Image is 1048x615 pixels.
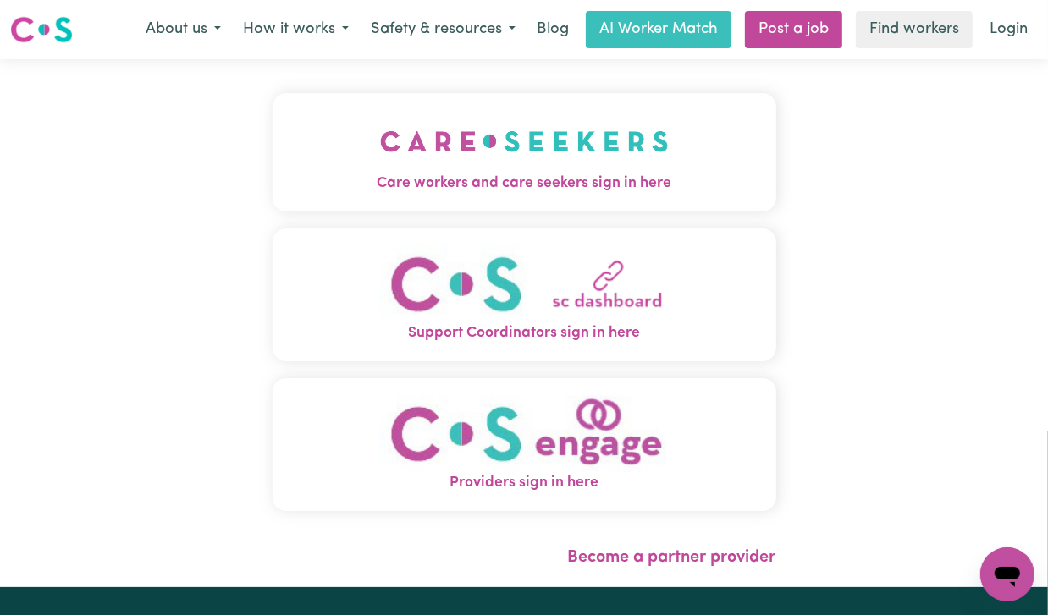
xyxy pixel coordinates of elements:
a: Find workers [856,11,973,48]
button: Providers sign in here [273,378,776,511]
a: Login [979,11,1038,48]
a: AI Worker Match [586,11,731,48]
button: How it works [232,12,360,47]
button: Support Coordinators sign in here [273,228,776,361]
span: Care workers and care seekers sign in here [273,173,776,195]
img: Careseekers logo [10,14,73,45]
button: Safety & resources [360,12,527,47]
button: About us [135,12,232,47]
a: Post a job [745,11,842,48]
a: Blog [527,11,579,48]
a: Become a partner provider [568,549,776,566]
iframe: Button to launch messaging window [980,547,1034,601]
span: Support Coordinators sign in here [273,322,776,344]
button: Care workers and care seekers sign in here [273,93,776,211]
span: Providers sign in here [273,472,776,494]
a: Careseekers logo [10,10,73,49]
